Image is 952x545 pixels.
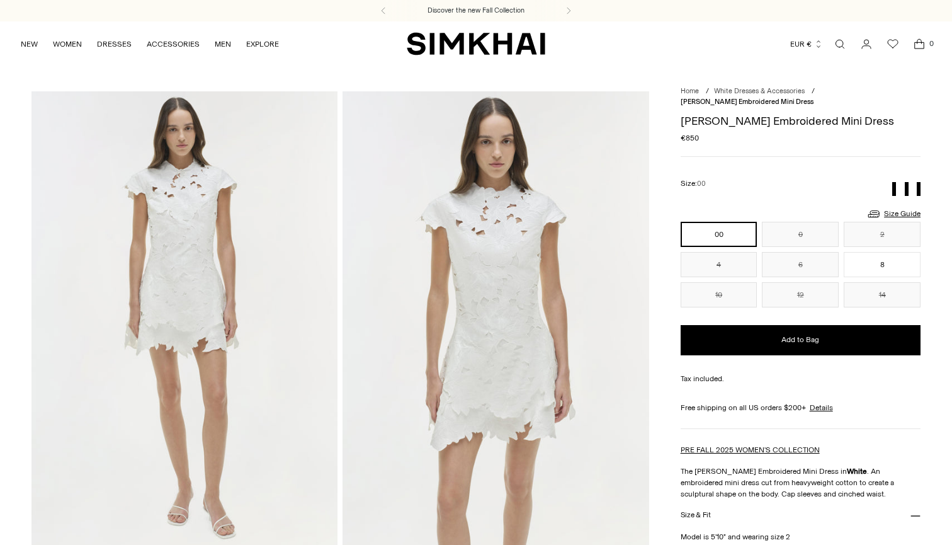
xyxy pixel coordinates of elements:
[706,86,709,97] div: /
[681,325,921,355] button: Add to Bag
[781,335,819,345] span: Add to Bag
[681,132,699,144] span: €850
[762,252,839,277] button: 6
[97,30,132,58] a: DRESSES
[147,30,200,58] a: ACCESSORIES
[215,30,231,58] a: MEN
[681,373,921,384] div: Tax included.
[810,402,833,413] a: Details
[681,98,813,106] span: [PERSON_NAME] Embroidered Mini Dress
[681,115,921,127] h1: [PERSON_NAME] Embroidered Mini Dress
[880,32,905,57] a: Wishlist
[866,206,921,222] a: Size Guide
[681,282,757,307] button: 10
[681,178,706,190] label: Size:
[681,252,757,277] button: 4
[407,32,545,56] a: SIMKHAI
[21,30,38,58] a: NEW
[53,30,82,58] a: WOMEN
[847,467,867,476] strong: White
[790,30,823,58] button: EUR €
[681,500,921,532] button: Size & Fit
[844,282,921,307] button: 14
[681,87,699,95] a: Home
[714,87,805,95] a: White Dresses & Accessories
[681,445,820,454] a: PRE FALL 2025 WOMEN'S COLLECTION
[681,466,921,500] p: The [PERSON_NAME] Embroidered Mini Dress in . An embroidered mini dress cut from heavyweight cott...
[428,6,524,16] a: Discover the new Fall Collection
[681,86,921,107] nav: breadcrumbs
[926,38,937,49] span: 0
[812,86,815,97] div: /
[844,252,921,277] button: 8
[844,222,921,247] button: 2
[827,32,853,57] a: Open search modal
[681,222,757,247] button: 00
[246,30,279,58] a: EXPLORE
[907,32,932,57] a: Open cart modal
[762,282,839,307] button: 12
[681,511,711,519] h3: Size & Fit
[854,32,879,57] a: Go to the account page
[697,180,706,188] span: 00
[681,402,921,413] div: Free shipping on all US orders $200+
[762,222,839,247] button: 0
